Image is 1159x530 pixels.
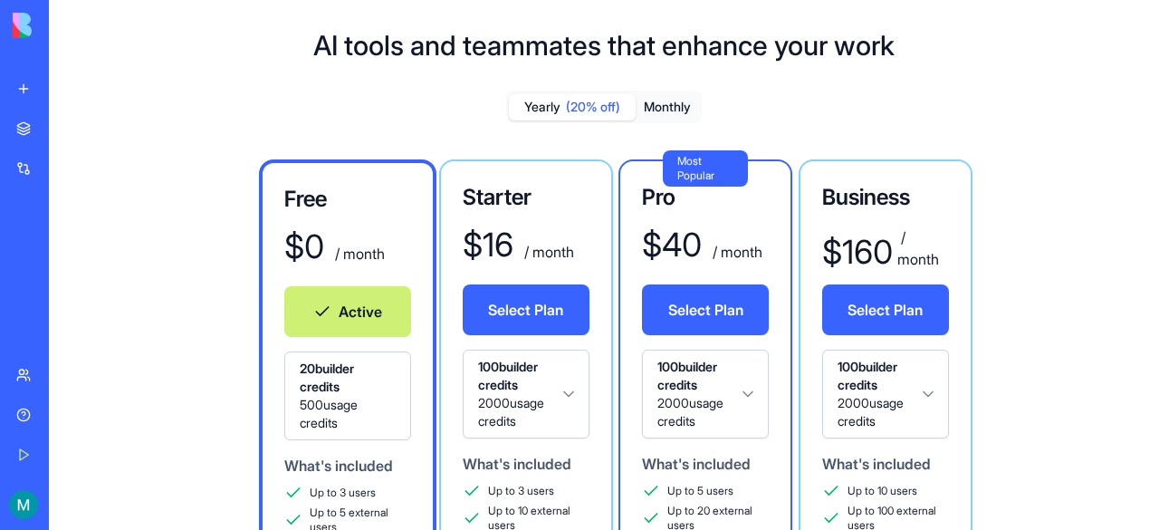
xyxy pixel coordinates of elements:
span: Up to 10 users [848,484,917,498]
div: $ 0 [284,228,324,265]
img: logo [13,13,125,38]
div: $ 16 [463,226,513,263]
button: Active [284,286,411,337]
span: 500 usage credits [300,396,396,432]
button: Monthly [636,94,699,120]
h3: Starter [463,183,589,212]
div: What's included [822,453,949,475]
div: Most Popular [663,150,748,187]
span: Up to 5 users [667,484,733,498]
div: What's included [284,455,411,477]
h3: Business [822,183,949,212]
div: $ 40 [642,226,702,263]
img: ACg8ocLzMuL65fod-tYB4J3NH7BSFFiHwOE5OlWPX8N8ZT77Hk-Hkg=s96-c [9,490,38,519]
div: / month [521,241,574,263]
button: Yearly [509,94,636,120]
button: Select Plan [822,284,949,335]
span: Up to 3 users [310,486,376,500]
button: Select Plan [463,284,589,335]
h3: Free [284,185,411,214]
div: What's included [642,453,769,475]
span: (20% off) [566,98,620,116]
span: 20 builder credits [300,360,396,396]
div: / month [897,226,949,270]
h3: Pro [642,183,769,212]
span: Up to 3 users [488,484,554,498]
div: / month [709,241,762,263]
button: Select Plan [642,284,769,335]
div: $ 160 [822,234,890,270]
h1: AI tools and teammates that enhance your work [313,29,895,62]
div: What's included [463,453,589,475]
div: / month [331,243,385,265]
